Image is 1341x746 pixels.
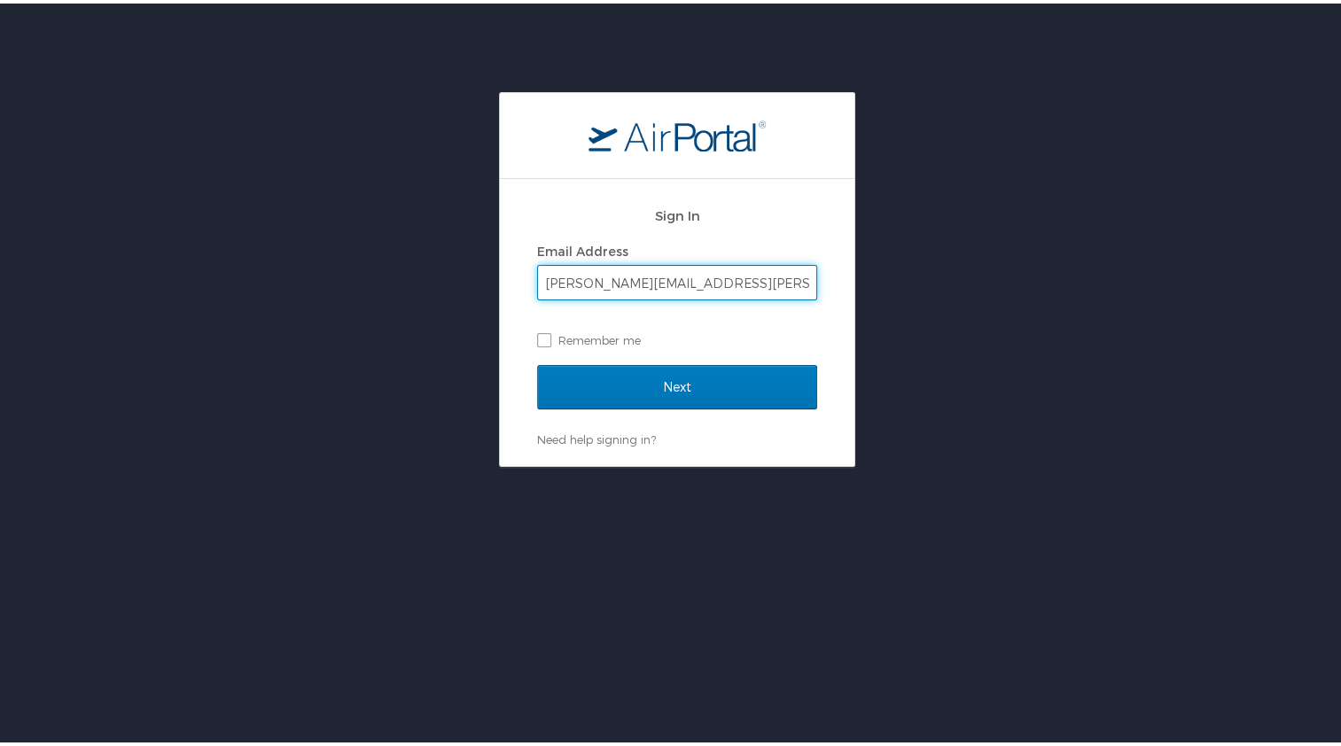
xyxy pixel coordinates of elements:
[537,240,628,255] label: Email Address
[537,202,817,222] h2: Sign In
[537,323,817,350] label: Remember me
[537,361,817,406] input: Next
[537,429,656,443] a: Need help signing in?
[589,116,766,148] img: logo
